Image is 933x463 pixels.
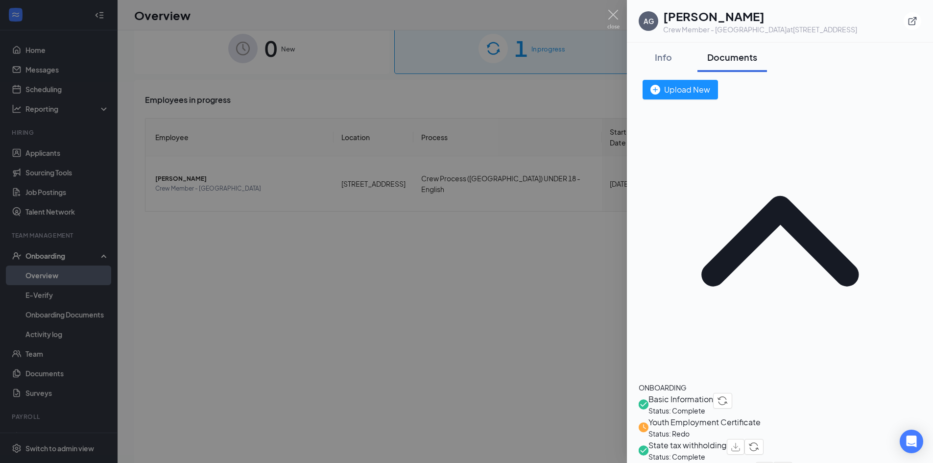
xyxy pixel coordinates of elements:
[908,16,917,26] svg: ExternalLink
[900,430,923,453] div: Open Intercom Messenger
[639,99,921,382] svg: ChevronUp
[663,24,857,34] div: Crew Member - [GEOGRAPHIC_DATA] at [STREET_ADDRESS]
[648,451,727,462] span: Status: Complete
[648,51,678,63] div: Info
[648,416,761,428] span: Youth Employment Certificate
[904,12,921,30] button: ExternalLink
[707,51,757,63] div: Documents
[648,439,727,451] span: State tax withholding
[663,8,857,24] h1: [PERSON_NAME]
[643,80,718,99] button: Upload New
[650,83,710,96] div: Upload New
[644,16,654,26] div: AG
[639,382,921,393] div: ONBOARDING
[648,405,713,416] span: Status: Complete
[648,393,713,405] span: Basic Information
[648,428,761,439] span: Status: Redo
